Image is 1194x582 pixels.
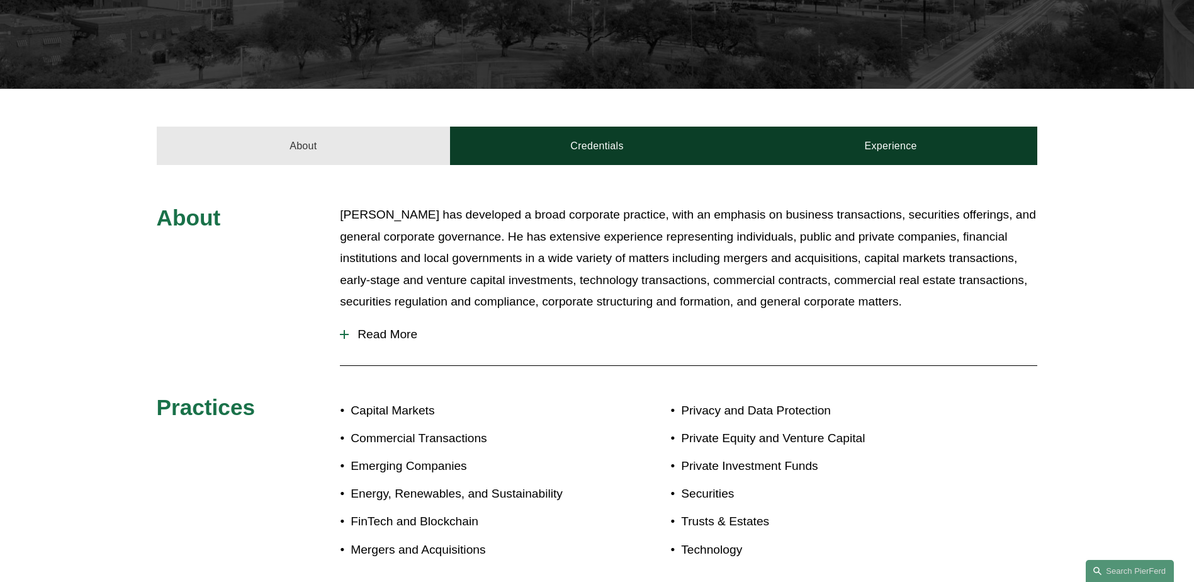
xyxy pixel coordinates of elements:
p: Capital Markets [351,400,597,422]
button: Read More [340,318,1037,351]
p: Privacy and Data Protection [681,400,964,422]
p: Private Investment Funds [681,455,964,477]
p: Commercial Transactions [351,428,597,450]
p: Mergers and Acquisitions [351,539,597,561]
a: Experience [744,127,1038,164]
p: Private Equity and Venture Capital [681,428,964,450]
p: Securities [681,483,964,505]
p: Technology [681,539,964,561]
p: [PERSON_NAME] has developed a broad corporate practice, with an emphasis on business transactions... [340,204,1037,313]
span: Practices [157,395,256,419]
p: FinTech and Blockchain [351,511,597,533]
p: Energy, Renewables, and Sustainability [351,483,597,505]
span: Read More [349,328,1037,341]
a: Credentials [450,127,744,164]
p: Trusts & Estates [681,511,964,533]
a: About [157,127,451,164]
span: About [157,205,221,230]
a: Search this site [1086,560,1174,582]
p: Emerging Companies [351,455,597,477]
